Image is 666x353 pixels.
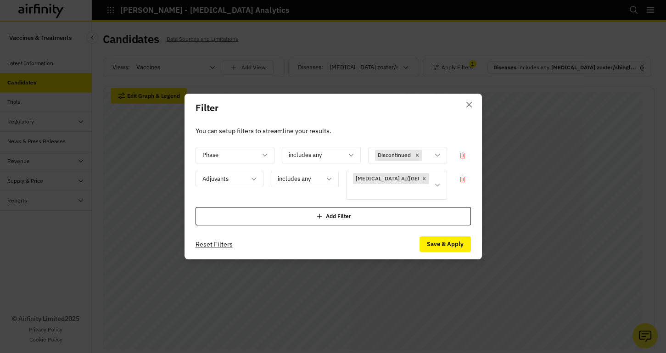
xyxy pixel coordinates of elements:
button: Reset Filters [196,237,233,252]
p: Discontinued [378,151,411,159]
div: Remove [object Object] [412,150,422,161]
div: Remove [object Object] [419,173,429,184]
p: [MEDICAL_DATA] AI([GEOGRAPHIC_DATA])3 [356,174,469,183]
button: Save & Apply [420,236,471,252]
p: You can setup filters to streamline your results. [196,126,471,136]
div: Add Filter [196,207,471,225]
button: Close [462,97,476,112]
header: Filter [185,94,482,122]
